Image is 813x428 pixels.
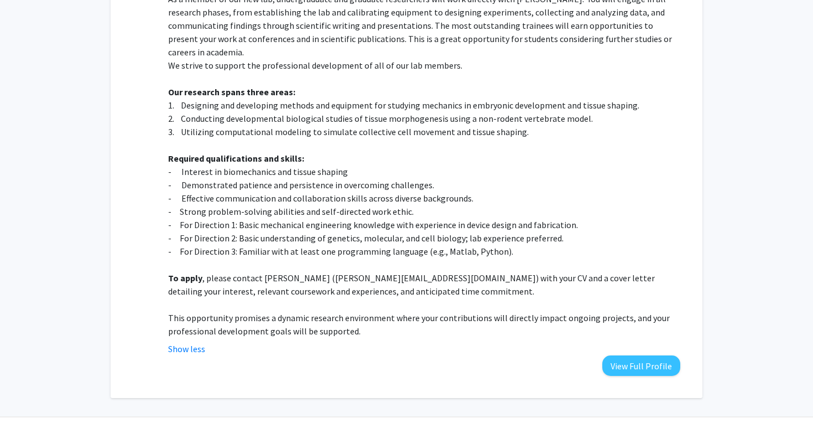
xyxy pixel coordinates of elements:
[168,231,680,245] p: - For Direction 2: Basic understanding of genetics, molecular, and cell biology; lab experience p...
[8,378,47,420] iframe: Chat
[168,342,205,355] button: Show less
[168,99,680,112] p: 1. Designing and developing methods and equipment for studying mechanics in embryonic development...
[168,112,680,125] p: 2. Conducting developmental biological studies of tissue morphogenesis using a non-rodent vertebr...
[168,59,680,72] p: We strive to support the professional development of all of our lab members.
[168,271,680,298] p: , please contact [PERSON_NAME] ([PERSON_NAME][EMAIL_ADDRESS][DOMAIN_NAME]) with your CV and a cov...
[168,245,680,258] p: - For Direction 3: Familiar with at least one programming language (e.g., Matlab, Python).
[168,165,680,178] p: - Interest in biomechanics and tissue shaping
[168,153,304,164] strong: Required qualifications and skills:
[168,178,680,192] p: - Demonstrated patience and persistence in overcoming challenges.
[168,272,202,283] strong: To apply
[168,218,680,231] p: - For Direction 1: Basic mechanical engineering knowledge with experience in device design and fa...
[168,192,680,205] p: - Effective communication and collaboration skills across diverse backgrounds.
[168,125,680,138] p: 3. Utilizing computational modeling to simulate collective cell movement and tissue shaping.
[602,355,680,376] button: View Full Profile
[168,205,680,218] p: - Strong problem-solving abilities and self-directed work ethic.
[168,86,295,97] strong: Our research spans three areas:
[168,311,680,338] p: This opportunity promises a dynamic research environment where your contributions will directly i...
